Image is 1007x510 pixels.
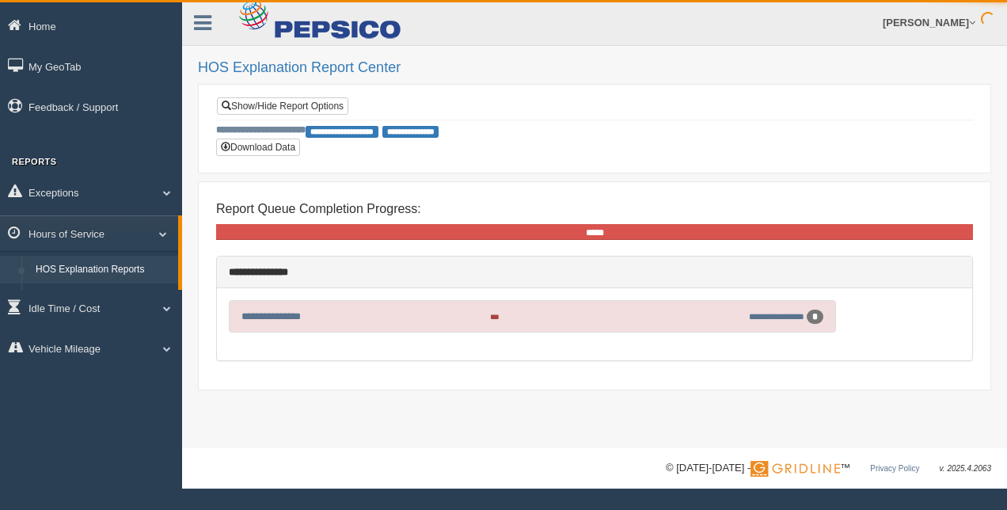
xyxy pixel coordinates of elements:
h4: Report Queue Completion Progress: [216,202,973,216]
button: Download Data [216,139,300,156]
img: Gridline [750,461,840,477]
a: Privacy Policy [870,464,919,473]
a: HOS Explanation Reports [28,256,178,284]
a: Show/Hide Report Options [217,97,348,115]
div: © [DATE]-[DATE] - ™ [666,460,991,477]
span: v. 2025.4.2063 [940,464,991,473]
h2: HOS Explanation Report Center [198,60,991,76]
a: HOS Violation Audit Reports [28,284,178,312]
